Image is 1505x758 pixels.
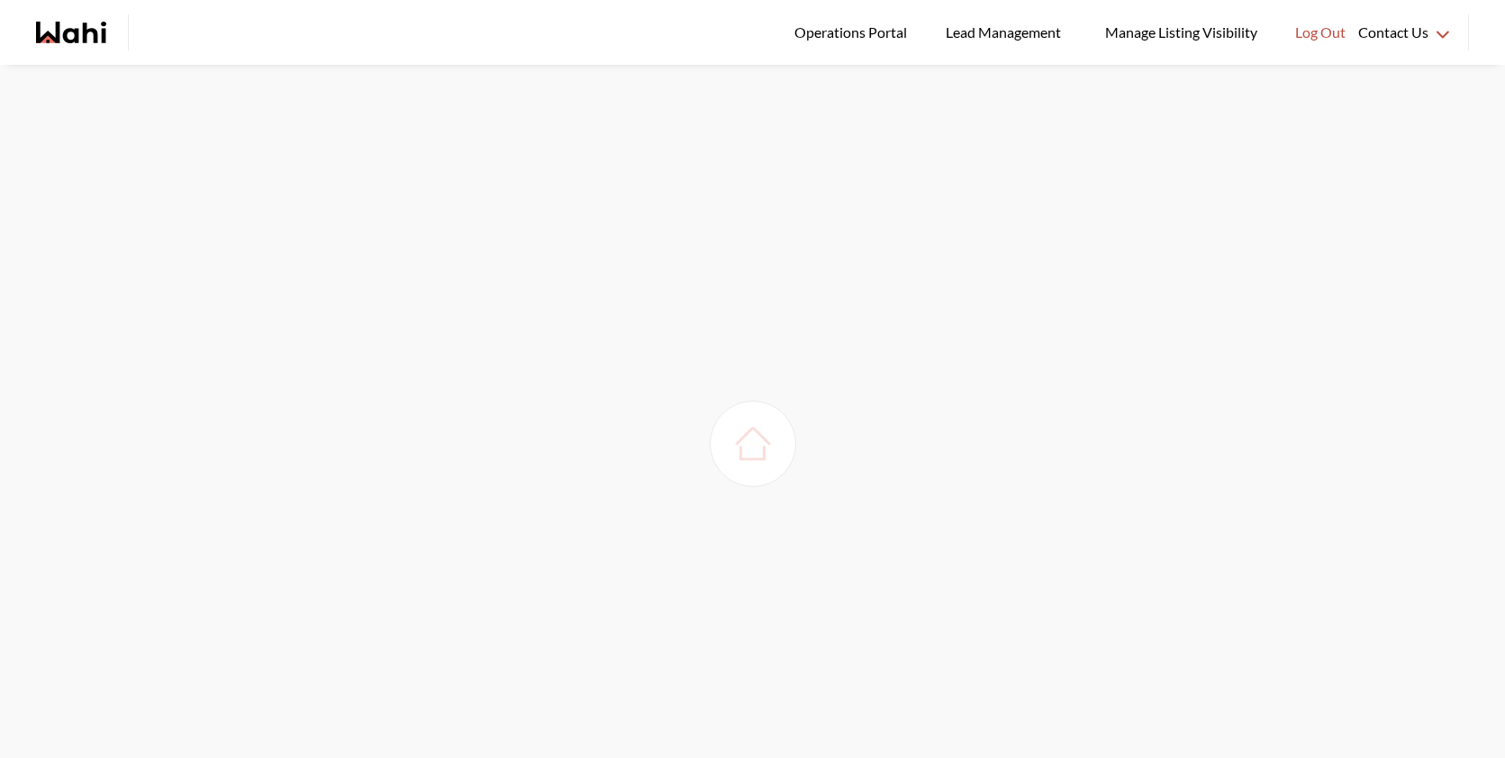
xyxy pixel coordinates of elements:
[36,22,106,43] a: Wahi homepage
[728,419,778,469] img: loading house image
[1100,21,1263,44] span: Manage Listing Visibility
[946,21,1067,44] span: Lead Management
[1295,21,1346,44] span: Log Out
[794,21,913,44] span: Operations Portal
